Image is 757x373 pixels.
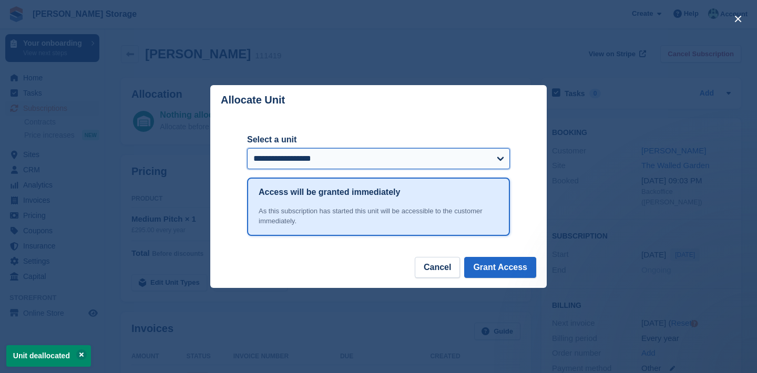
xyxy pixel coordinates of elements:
[415,257,460,278] button: Cancel
[259,186,400,199] h1: Access will be granted immediately
[6,345,91,367] p: Unit deallocated
[247,133,510,146] label: Select a unit
[730,11,746,27] button: close
[221,94,285,106] p: Allocate Unit
[464,257,536,278] button: Grant Access
[259,206,498,226] div: As this subscription has started this unit will be accessible to the customer immediately.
